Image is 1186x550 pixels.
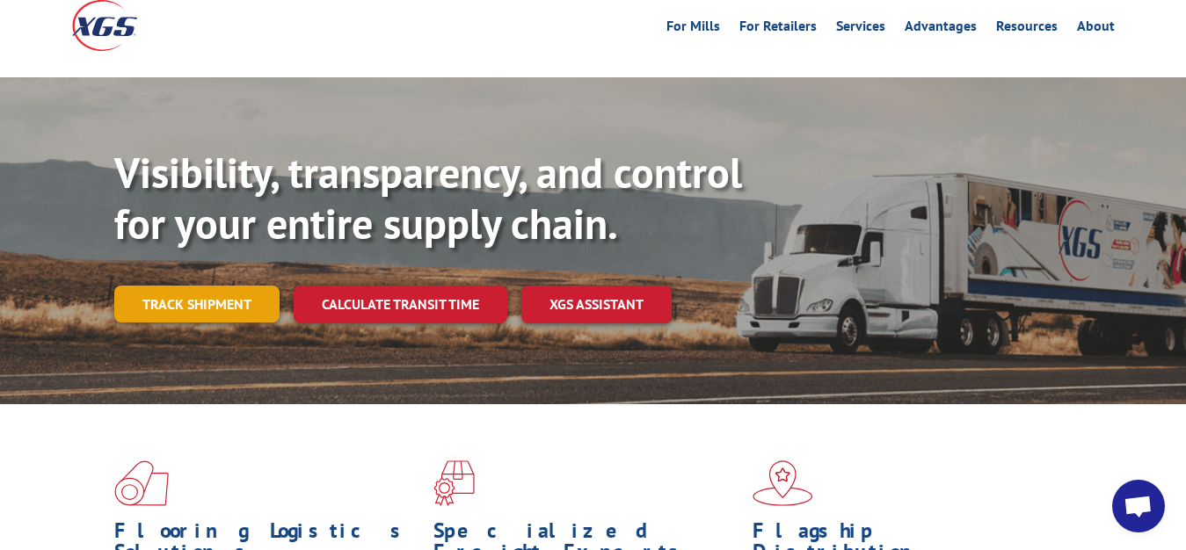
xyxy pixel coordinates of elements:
[114,286,280,322] a: Track shipment
[905,19,977,39] a: Advantages
[114,460,169,506] img: xgs-icon-total-supply-chain-intelligence-red
[753,460,813,506] img: xgs-icon-flagship-distribution-model-red
[739,19,817,39] a: For Retailers
[521,286,672,323] a: XGS ASSISTANT
[996,19,1058,39] a: Resources
[1112,480,1165,532] a: Open chat
[114,145,742,250] b: Visibility, transparency, and control for your entire supply chain.
[294,286,507,323] a: Calculate transit time
[1077,19,1115,39] a: About
[666,19,720,39] a: For Mills
[836,19,885,39] a: Services
[433,460,475,506] img: xgs-icon-focused-on-flooring-red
